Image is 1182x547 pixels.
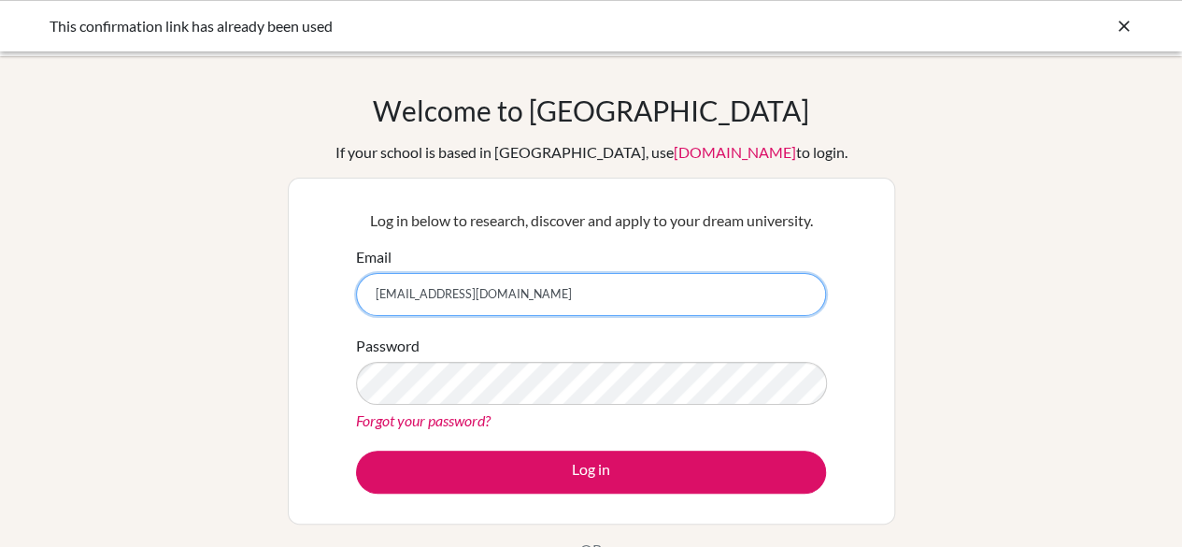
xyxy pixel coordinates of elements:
button: Log in [356,451,826,494]
a: [DOMAIN_NAME] [674,143,796,161]
p: Log in below to research, discover and apply to your dream university. [356,209,826,232]
a: Forgot your password? [356,411,491,429]
label: Email [356,246,392,268]
div: This confirmation link has already been used [50,15,853,37]
label: Password [356,335,420,357]
h1: Welcome to [GEOGRAPHIC_DATA] [373,94,809,127]
div: If your school is based in [GEOGRAPHIC_DATA], use to login. [335,141,847,164]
